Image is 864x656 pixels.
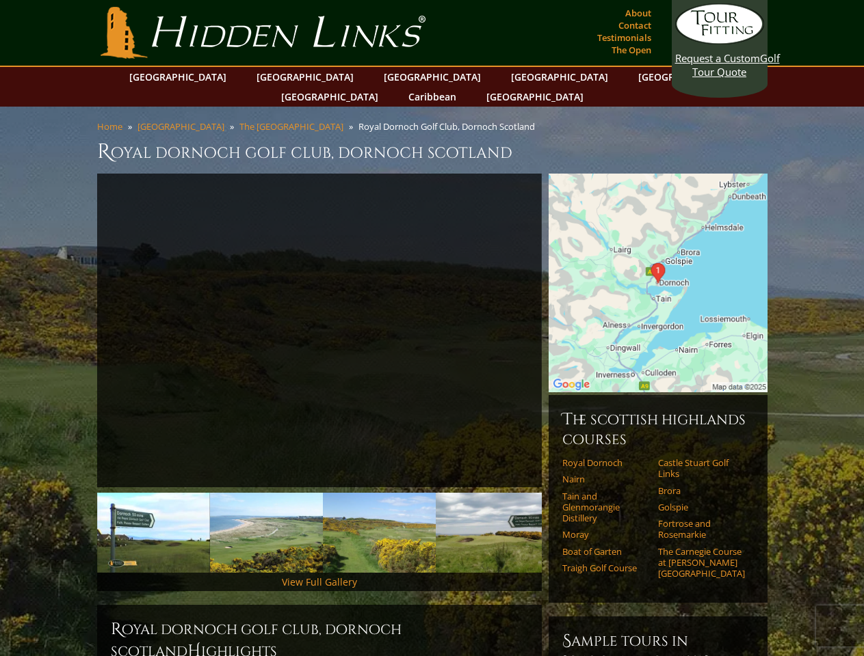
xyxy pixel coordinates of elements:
a: Golspie [658,502,745,512]
a: Home [97,120,122,133]
h1: Royal Dornoch Golf Club, Dornoch Scotland [97,138,768,165]
a: Contact [615,16,655,35]
a: [GEOGRAPHIC_DATA] [504,67,615,87]
li: Royal Dornoch Golf Club, Dornoch Scotland [358,120,540,133]
a: [GEOGRAPHIC_DATA] [274,87,385,107]
a: The Carnegie Course at [PERSON_NAME][GEOGRAPHIC_DATA] [658,546,745,579]
a: Fortrose and Rosemarkie [658,518,745,541]
a: Traigh Golf Course [562,562,649,573]
a: Nairn [562,474,649,484]
img: Google Map of Royal Dornoch Golf Club, Golf Road, Dornoch, Scotland, United Kingdom [549,174,768,392]
a: About [622,3,655,23]
a: Testimonials [594,28,655,47]
a: [GEOGRAPHIC_DATA] [480,87,590,107]
a: Request a CustomGolf Tour Quote [675,3,764,79]
a: Castle Stuart Golf Links [658,457,745,480]
a: The [GEOGRAPHIC_DATA] [239,120,343,133]
a: [GEOGRAPHIC_DATA] [122,67,233,87]
a: [GEOGRAPHIC_DATA] [377,67,488,87]
a: Boat of Garten [562,546,649,557]
a: Brora [658,485,745,496]
a: [GEOGRAPHIC_DATA] [138,120,224,133]
a: [GEOGRAPHIC_DATA] [250,67,361,87]
a: View Full Gallery [282,575,357,588]
a: [GEOGRAPHIC_DATA] [631,67,742,87]
span: Request a Custom [675,51,760,65]
a: The Open [608,40,655,59]
h6: The Scottish Highlands Courses [562,409,754,449]
a: Moray [562,529,649,540]
a: Royal Dornoch [562,457,649,468]
a: Tain and Glenmorangie Distillery [562,491,649,524]
a: Caribbean [402,87,463,107]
